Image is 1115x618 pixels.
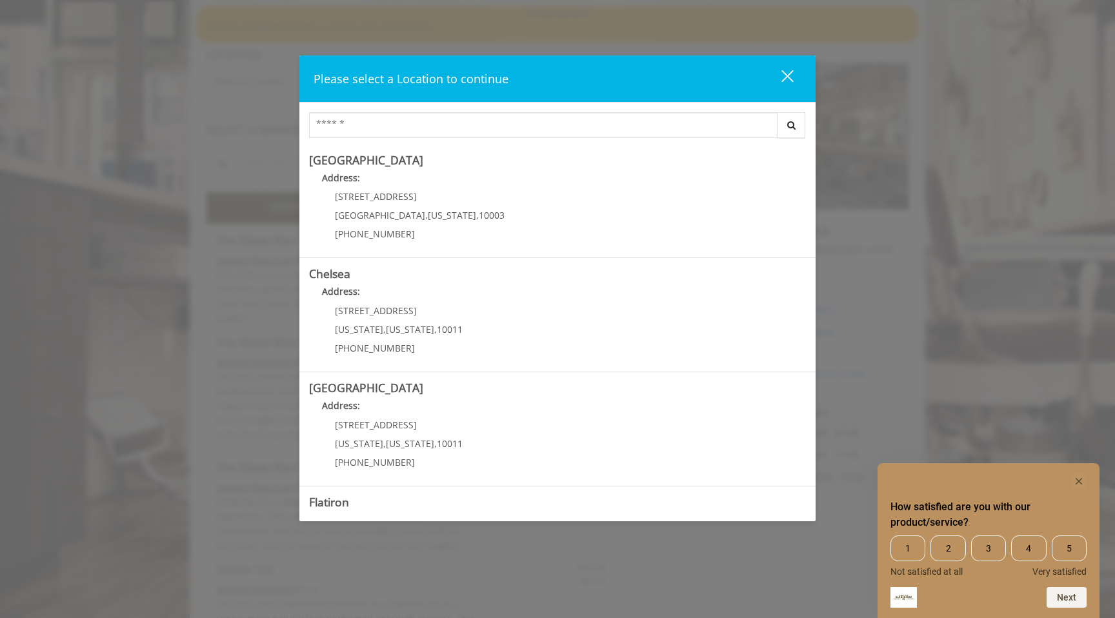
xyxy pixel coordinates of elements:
h2: How satisfied are you with our product/service? Select an option from 1 to 5, with 1 being Not sa... [890,499,1087,530]
span: 1 [890,535,925,561]
span: [STREET_ADDRESS] [335,190,417,203]
span: [US_STATE] [428,209,476,221]
div: close dialog [767,69,792,88]
span: [US_STATE] [335,323,383,335]
span: [US_STATE] [386,323,434,335]
b: Address: [322,285,360,297]
span: Very satisfied [1032,566,1087,577]
span: , [383,323,386,335]
span: [STREET_ADDRESS] [335,419,417,431]
span: , [434,323,437,335]
button: Hide survey [1071,473,1087,489]
div: Center Select [309,112,806,145]
b: Address: [322,513,360,526]
b: Address: [322,399,360,412]
b: Address: [322,172,360,184]
span: , [425,209,428,221]
span: [PHONE_NUMBER] [335,342,415,354]
span: 10011 [437,437,463,450]
span: [STREET_ADDRESS] [335,304,417,317]
span: 5 [1052,535,1087,561]
b: Flatiron [309,494,349,510]
span: , [476,209,479,221]
span: [US_STATE] [386,437,434,450]
button: close dialog [758,65,801,92]
span: 2 [930,535,965,561]
span: 4 [1011,535,1046,561]
span: 10003 [479,209,505,221]
div: How satisfied are you with our product/service? Select an option from 1 to 5, with 1 being Not sa... [890,535,1087,577]
b: [GEOGRAPHIC_DATA] [309,380,423,395]
i: Search button [784,121,799,130]
span: [PHONE_NUMBER] [335,228,415,240]
b: [GEOGRAPHIC_DATA] [309,152,423,168]
span: Not satisfied at all [890,566,963,577]
span: 3 [971,535,1006,561]
span: [US_STATE] [335,437,383,450]
input: Search Center [309,112,778,138]
div: How satisfied are you with our product/service? Select an option from 1 to 5, with 1 being Not sa... [890,473,1087,608]
span: 10011 [437,323,463,335]
span: [PHONE_NUMBER] [335,456,415,468]
span: , [434,437,437,450]
span: Please select a Location to continue [314,71,508,86]
span: [GEOGRAPHIC_DATA] [335,209,425,221]
button: Next question [1047,587,1087,608]
b: Chelsea [309,266,350,281]
span: , [383,437,386,450]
